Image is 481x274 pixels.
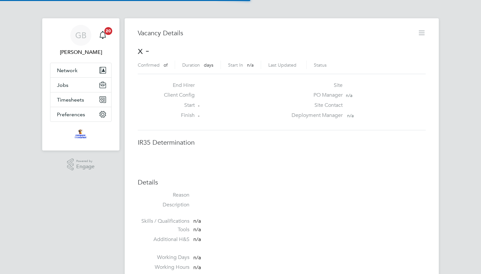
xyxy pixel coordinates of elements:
[288,112,343,119] label: Deployment Manager
[50,128,112,139] a: Go to home page
[193,255,201,261] span: n/a
[138,62,160,68] label: Confirmed
[138,138,426,147] h3: IR35 Determination
[138,236,189,243] label: Additional H&S
[288,82,343,89] label: Site
[42,18,119,151] nav: Main navigation
[138,178,426,186] h3: Details
[57,67,78,73] span: Network
[159,82,195,89] label: End Hirer
[67,158,95,171] a: Powered byEngage
[50,78,111,92] button: Jobs
[138,192,189,199] label: Reason
[50,48,112,56] span: Giles Byford
[346,92,352,98] span: n/a
[104,27,112,35] span: 20
[247,62,254,68] span: n/a
[164,62,168,68] span: of
[228,62,243,68] label: Start In
[50,92,111,107] button: Timesheets
[75,128,87,139] img: bglgroup-logo-retina.png
[138,226,189,233] label: Tools
[57,111,85,118] span: Preferences
[182,62,200,68] label: Duration
[268,62,296,68] label: Last Updated
[96,25,109,46] a: 20
[288,102,343,109] label: Site Contact
[138,29,408,37] h3: Vacancy Details
[204,62,213,68] span: days
[193,226,201,233] span: n/a
[159,112,195,119] label: Finish
[193,218,201,224] span: n/a
[193,264,201,271] span: n/a
[50,63,111,77] button: Network
[57,82,68,88] span: Jobs
[198,113,200,119] span: -
[76,164,95,169] span: Engage
[347,113,354,119] span: n/a
[159,102,195,109] label: Start
[314,62,327,68] label: Status
[138,218,189,225] label: Skills / Qualifications
[288,92,343,99] label: PO Manager
[50,107,111,121] button: Preferences
[138,201,189,208] label: Description
[159,92,195,99] label: Client Config
[50,25,112,56] a: GB[PERSON_NAME]
[76,158,95,164] span: Powered by
[198,103,200,108] span: -
[138,264,189,271] label: Working Hours
[138,44,149,57] span: x -
[75,31,86,40] span: GB
[193,236,201,243] span: n/a
[138,254,189,261] label: Working Days
[57,97,84,103] span: Timesheets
